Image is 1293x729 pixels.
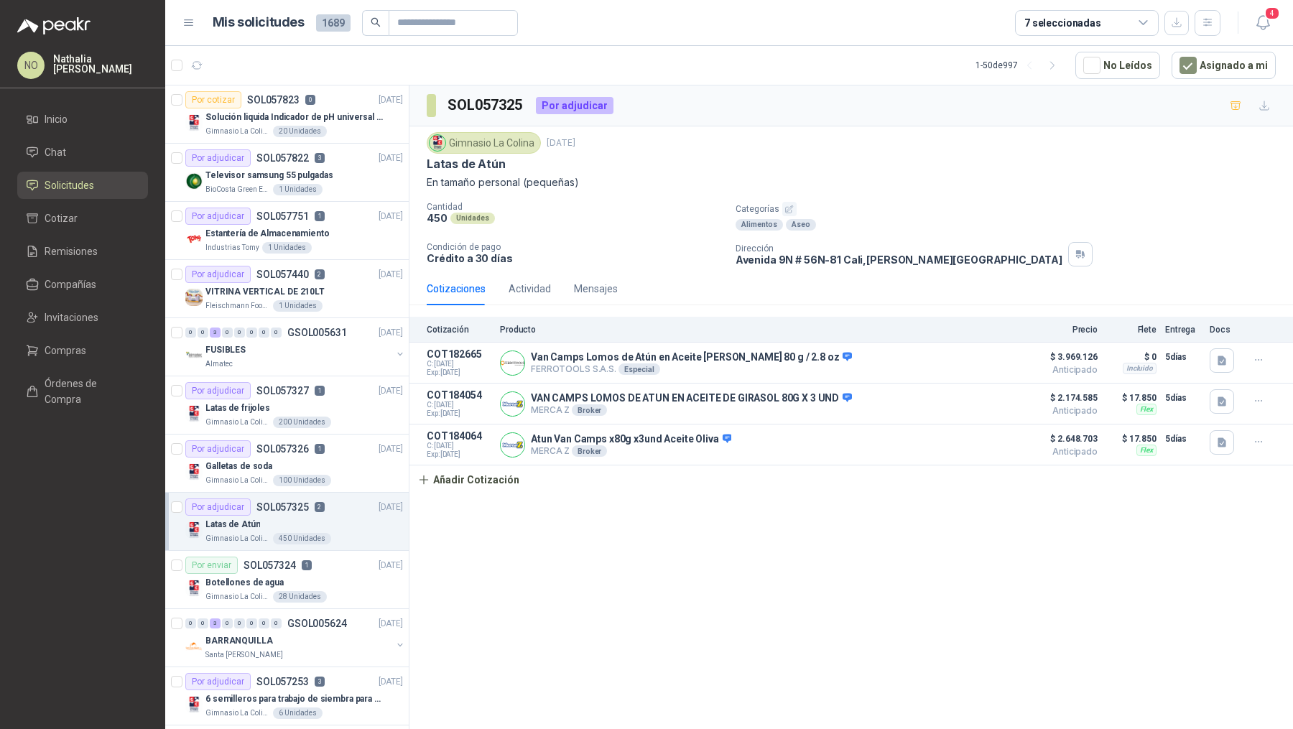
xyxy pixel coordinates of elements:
[45,243,98,259] span: Remisiones
[205,358,233,370] p: Almatec
[427,252,724,264] p: Crédito a 30 días
[185,231,203,248] img: Company Logo
[198,618,208,628] div: 0
[185,266,251,283] div: Por adjudicar
[1106,389,1157,407] p: $ 17.850
[273,591,327,603] div: 28 Unidades
[316,14,351,32] span: 1689
[45,343,86,358] span: Compras
[427,442,491,450] span: C: [DATE]
[572,404,607,416] div: Broker
[45,177,94,193] span: Solicitudes
[1026,430,1098,447] span: $ 2.648.703
[205,417,270,428] p: Gimnasio La Colina
[273,417,331,428] div: 200 Unidades
[427,409,491,418] span: Exp: [DATE]
[165,202,409,260] a: Por adjudicarSOL0577511[DATE] Company LogoEstantería de AlmacenamientoIndustrias Tomy1 Unidades
[185,405,203,422] img: Company Logo
[185,498,251,516] div: Por adjudicar
[205,475,270,486] p: Gimnasio La Colina
[185,615,406,661] a: 0 0 3 0 0 0 0 0 GSOL005624[DATE] Company LogoBARRANQUILLASanta [PERSON_NAME]
[1106,348,1157,366] p: $ 0
[273,126,327,137] div: 20 Unidades
[185,289,203,306] img: Company Logo
[315,386,325,396] p: 1
[736,202,1287,216] p: Categorías
[427,430,491,442] p: COT184064
[45,310,98,325] span: Invitaciones
[185,114,203,131] img: Company Logo
[427,157,506,172] p: Latas de Atún
[574,281,618,297] div: Mensajes
[259,618,269,628] div: 0
[205,285,325,299] p: VITRINA VERTICAL DE 210LT
[379,442,403,456] p: [DATE]
[315,269,325,279] p: 2
[427,202,724,212] p: Cantidad
[185,638,203,655] img: Company Logo
[1123,363,1157,374] div: Incluido
[45,210,78,226] span: Cotizar
[185,208,251,225] div: Por adjudicar
[205,649,283,661] p: Santa [PERSON_NAME]
[222,618,233,628] div: 0
[1136,404,1157,415] div: Flex
[572,445,607,457] div: Broker
[256,502,309,512] p: SOL057325
[531,404,852,416] p: MERCA Z
[53,54,148,74] p: Nathalia [PERSON_NAME]
[205,634,273,648] p: BARRANQUILLA
[736,243,1062,254] p: Dirección
[205,460,272,473] p: Galletas de soda
[185,149,251,167] div: Por adjudicar
[185,347,203,364] img: Company Logo
[185,463,203,480] img: Company Logo
[205,591,270,603] p: Gimnasio La Colina
[427,242,724,252] p: Condición de pago
[427,389,491,401] p: COT184054
[379,501,403,514] p: [DATE]
[315,211,325,221] p: 1
[531,392,852,405] p: VAN CAMPS LOMOS DE ATUN EN ACEITE DE GIRASOL 80G X 3 UND
[531,363,852,375] p: FERROTOOLS S.A.S.
[302,560,312,570] p: 1
[1165,430,1201,447] p: 5 días
[165,493,409,551] a: Por adjudicarSOL0573252[DATE] Company LogoLatas de AtúnGimnasio La Colina450 Unidades
[17,238,148,265] a: Remisiones
[287,618,347,628] p: GSOL005624
[271,328,282,338] div: 0
[1165,389,1201,407] p: 5 días
[205,300,270,312] p: Fleischmann Foods S.A.
[287,328,347,338] p: GSOL005631
[427,360,491,368] span: C: [DATE]
[165,435,409,493] a: Por adjudicarSOL0573261[DATE] Company LogoGalletas de sodaGimnasio La Colina100 Unidades
[222,328,233,338] div: 0
[185,521,203,539] img: Company Logo
[165,667,409,725] a: Por adjudicarSOL0572533[DATE] Company Logo6 semilleros para trabajo de siembra para estudiantes e...
[427,281,486,297] div: Cotizaciones
[427,368,491,377] span: Exp: [DATE]
[273,533,331,544] div: 450 Unidades
[379,326,403,340] p: [DATE]
[379,559,403,572] p: [DATE]
[185,618,196,628] div: 0
[1026,325,1098,335] p: Precio
[17,139,148,166] a: Chat
[17,337,148,364] a: Compras
[509,281,551,297] div: Actividad
[975,54,1064,77] div: 1 - 50 de 997
[256,269,309,279] p: SOL057440
[165,551,409,609] a: Por enviarSOL0573241[DATE] Company LogoBotellones de aguaGimnasio La Colina28 Unidades
[205,401,270,415] p: Latas de frijoles
[1136,445,1157,456] div: Flex
[244,560,296,570] p: SOL057324
[450,213,495,224] div: Unidades
[165,376,409,435] a: Por adjudicarSOL0573271[DATE] Company LogoLatas de frijolesGimnasio La Colina200 Unidades
[1026,447,1098,456] span: Anticipado
[17,172,148,199] a: Solicitudes
[379,210,403,223] p: [DATE]
[501,351,524,375] img: Company Logo
[185,673,251,690] div: Por adjudicar
[198,328,208,338] div: 0
[247,95,300,105] p: SOL057823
